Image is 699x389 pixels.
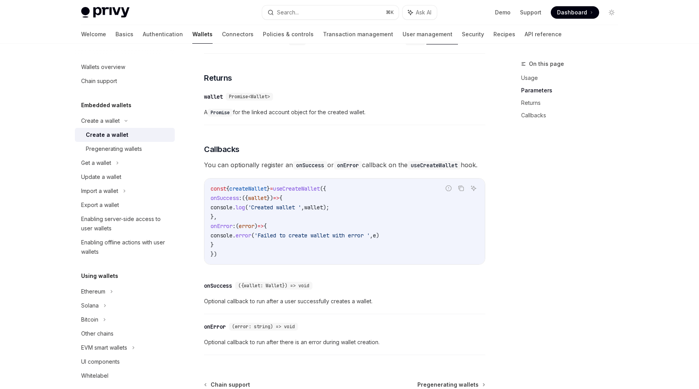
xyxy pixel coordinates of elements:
[529,59,564,69] span: On this page
[386,9,394,16] span: ⌘ K
[81,315,98,324] div: Bitcoin
[277,8,299,17] div: Search...
[211,251,217,258] span: })
[81,200,119,210] div: Export a wallet
[81,62,125,72] div: Wallets overview
[403,5,437,19] button: Ask AI
[239,194,242,202] span: :
[520,9,541,16] a: Support
[204,159,485,170] span: You can optionally register an or callback on the hook.
[248,194,267,202] span: wallet
[273,185,320,192] span: useCreateWallet
[204,72,232,83] span: Returns
[444,183,454,193] button: Report incorrect code
[245,204,248,211] span: (
[205,381,250,389] a: Chain support
[238,283,309,289] span: ({wallet: Wallet}) => void
[115,25,133,44] a: Basics
[211,185,226,192] span: const
[417,381,484,389] a: Pregenerating wallets
[192,25,213,44] a: Wallets
[211,204,232,211] span: console
[263,25,314,44] a: Policies & controls
[232,223,236,230] span: :
[239,223,254,230] span: error
[75,212,175,235] a: Enabling server-side access to user wallets
[86,130,128,140] div: Create a wallet
[75,170,175,184] a: Update a wallet
[257,223,264,230] span: =>
[86,144,142,154] div: Pregenerating wallets
[81,186,118,196] div: Import a wallet
[81,238,170,256] div: Enabling offline actions with user wallets
[468,183,479,193] button: Ask AI
[211,223,232,230] span: onError
[81,25,106,44] a: Welcome
[75,369,175,383] a: Whitelabel
[211,232,232,239] span: console
[521,97,624,109] a: Returns
[75,355,175,369] a: UI components
[408,161,461,170] code: useCreateWallet
[81,76,117,86] div: Chain support
[242,194,248,202] span: ({
[81,158,111,168] div: Get a wallet
[557,9,587,16] span: Dashboard
[416,9,431,16] span: Ask AI
[521,84,624,97] a: Parameters
[304,204,323,211] span: wallet
[232,324,295,330] span: (error: string) => void
[376,232,379,239] span: )
[262,5,399,19] button: Search...⌘K
[81,357,120,366] div: UI components
[204,144,240,155] span: Callbacks
[75,235,175,259] a: Enabling offline actions with user wallets
[521,72,624,84] a: Usage
[323,204,329,211] span: );
[81,371,108,380] div: Whitelabel
[75,198,175,212] a: Export a wallet
[370,232,373,239] span: ,
[267,194,273,202] span: })
[229,94,270,100] span: Promise<Wallet>
[81,329,114,338] div: Other chains
[301,204,304,211] span: ,
[211,241,214,248] span: }
[226,185,229,192] span: {
[81,271,118,281] h5: Using wallets
[81,343,127,352] div: EVM smart wallets
[81,7,130,18] img: light logo
[204,108,485,117] span: A for the linked account object for the created wallet.
[204,282,232,290] div: onSuccess
[462,25,484,44] a: Security
[417,381,479,389] span: Pregenerating wallets
[456,183,466,193] button: Copy the contents from the code block
[81,101,131,110] h5: Embedded wallets
[222,25,254,44] a: Connectors
[229,185,267,192] span: createWallet
[254,232,370,239] span: 'Failed to create wallet with error '
[75,128,175,142] a: Create a wallet
[232,232,236,239] span: .
[81,301,99,310] div: Solana
[251,232,254,239] span: (
[495,9,511,16] a: Demo
[254,223,257,230] span: )
[75,74,175,88] a: Chain support
[81,287,105,296] div: Ethereum
[75,142,175,156] a: Pregenerating wallets
[143,25,183,44] a: Authentication
[270,185,273,192] span: =
[293,161,327,170] code: onSuccess
[204,338,485,347] span: Optional callback to run after there is an error during wallet creation.
[81,116,120,126] div: Create a wallet
[75,327,175,341] a: Other chains
[248,204,301,211] span: 'Created wallet '
[373,232,376,239] span: e
[403,25,452,44] a: User management
[525,25,562,44] a: API reference
[267,185,270,192] span: }
[211,194,239,202] span: onSuccess
[204,297,485,306] span: Optional callback to run after a user successfully creates a wallet.
[236,232,251,239] span: error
